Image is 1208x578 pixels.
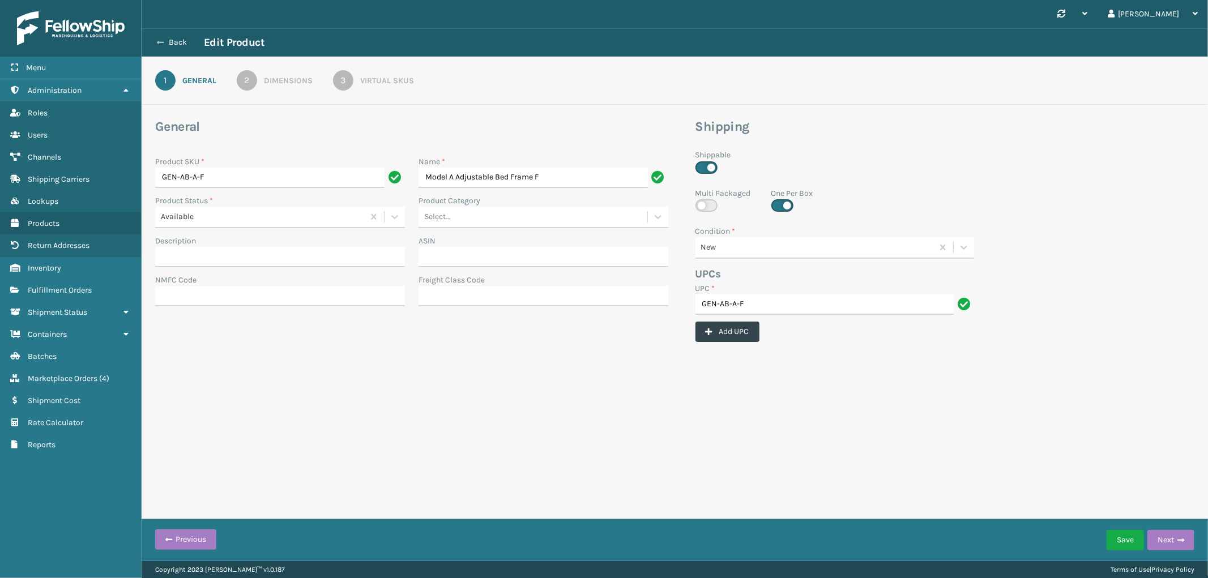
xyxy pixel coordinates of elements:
[155,70,176,91] div: 1
[155,195,213,207] label: Product Status
[1151,566,1194,573] a: Privacy Policy
[695,268,722,280] b: UPCs
[237,70,257,91] div: 2
[28,440,56,449] span: Reports
[155,274,197,286] label: NMFC Code
[182,75,216,87] div: General
[28,241,89,250] span: Return Addresses
[28,396,80,405] span: Shipment Cost
[28,374,97,383] span: Marketplace Orders
[152,37,204,48] button: Back
[28,285,92,295] span: Fulfillment Orders
[28,352,57,361] span: Batches
[28,152,61,162] span: Channels
[1111,561,1194,578] div: |
[28,329,67,339] span: Containers
[695,225,736,237] label: Condition
[701,242,934,254] div: New
[17,11,125,45] img: logo
[360,75,414,87] div: Virtual SKUs
[26,63,46,72] span: Menu
[28,85,82,95] span: Administration
[161,211,365,223] div: Available
[155,561,285,578] p: Copyright 2023 [PERSON_NAME]™ v 1.0.187
[99,374,109,383] span: ( 4 )
[695,322,759,342] button: Add UPC
[1147,530,1194,550] button: Next
[419,274,485,286] label: Freight Class Code
[28,263,61,273] span: Inventory
[28,196,58,206] span: Lookups
[695,118,1121,135] h3: Shipping
[1107,530,1144,550] button: Save
[419,156,445,168] label: Name
[419,235,436,247] label: ASIN
[28,174,89,184] span: Shipping Carriers
[771,187,813,199] label: One Per Box
[155,529,216,550] button: Previous
[28,418,83,427] span: Rate Calculator
[419,195,480,207] label: Product Category
[695,282,715,294] label: UPC
[28,307,87,317] span: Shipment Status
[424,211,451,223] div: Select...
[155,156,204,168] label: Product SKU
[695,187,751,199] label: Multi Packaged
[264,75,313,87] div: Dimensions
[28,130,48,140] span: Users
[333,70,353,91] div: 3
[28,108,48,118] span: Roles
[204,36,264,49] h3: Edit Product
[155,235,196,247] label: Description
[28,219,59,228] span: Products
[155,118,668,135] h3: General
[695,149,731,161] label: Shippable
[1111,566,1150,573] a: Terms of Use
